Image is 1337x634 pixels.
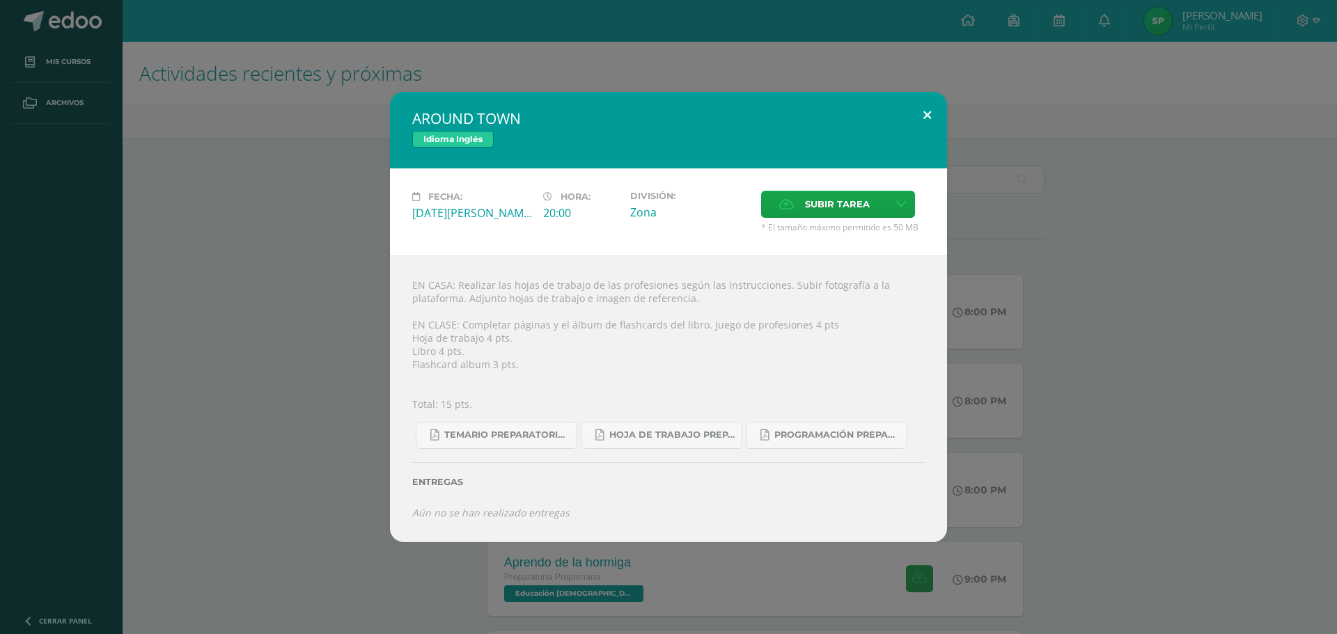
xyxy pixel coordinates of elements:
div: Zona [630,205,750,220]
label: Entregas [412,477,925,487]
a: Programación Preparatoria Inglés B.pdf [746,422,907,449]
span: Temario preparatoria 4-2025.pdf [444,429,570,441]
a: Hoja de trabajo PREPARATORIA1.pdf [581,422,742,449]
span: Hoja de trabajo PREPARATORIA1.pdf [609,429,735,441]
div: [DATE][PERSON_NAME] [412,205,532,221]
i: Aún no se han realizado entregas [412,506,570,519]
span: Hora: [561,191,591,202]
a: Temario preparatoria 4-2025.pdf [416,422,577,449]
span: Subir tarea [805,191,870,217]
div: EN CASA: Realizar las hojas de trabajo de las profesiones según las instrucciones. Subir fotograf... [390,255,947,542]
span: Programación Preparatoria Inglés B.pdf [774,429,900,441]
h2: AROUND TOWN [412,109,925,128]
label: División: [630,191,750,201]
span: * El tamaño máximo permitido es 50 MB [761,221,925,233]
div: 20:00 [543,205,619,221]
button: Close (Esc) [907,92,947,139]
span: Fecha: [428,191,462,202]
span: Idioma Inglés [412,131,494,148]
